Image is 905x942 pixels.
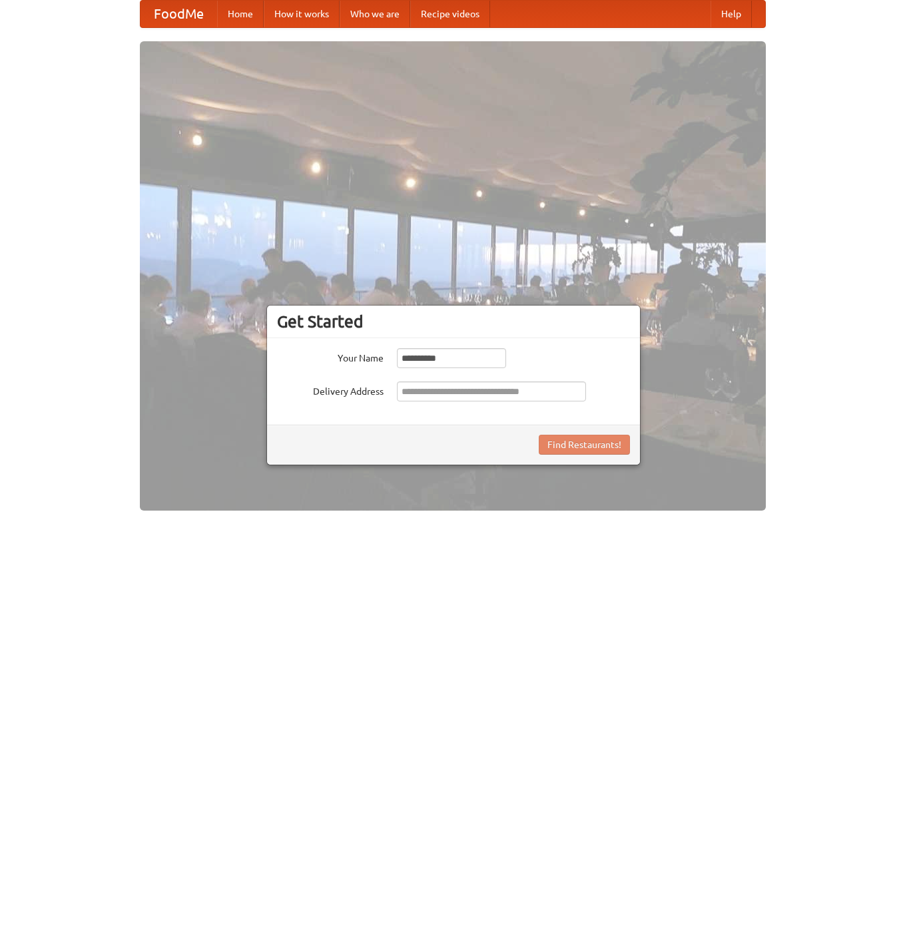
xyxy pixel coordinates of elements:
[217,1,264,27] a: Home
[277,381,384,398] label: Delivery Address
[264,1,340,27] a: How it works
[410,1,490,27] a: Recipe videos
[277,348,384,365] label: Your Name
[711,1,752,27] a: Help
[277,312,630,332] h3: Get Started
[539,435,630,455] button: Find Restaurants!
[141,1,217,27] a: FoodMe
[340,1,410,27] a: Who we are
